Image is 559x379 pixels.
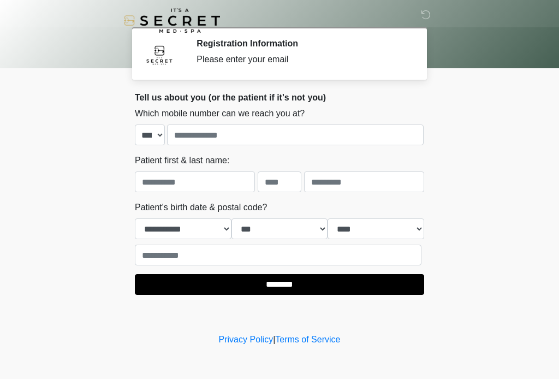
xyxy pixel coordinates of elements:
[197,53,408,66] div: Please enter your email
[275,335,340,344] a: Terms of Service
[197,38,408,49] h2: Registration Information
[135,201,267,214] label: Patient's birth date & postal code?
[135,92,424,103] h2: Tell us about you (or the patient if it's not you)
[219,335,273,344] a: Privacy Policy
[143,38,176,71] img: Agent Avatar
[135,107,305,120] label: Which mobile number can we reach you at?
[124,8,220,33] img: It's A Secret Med Spa Logo
[273,335,275,344] a: |
[135,154,229,167] label: Patient first & last name:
